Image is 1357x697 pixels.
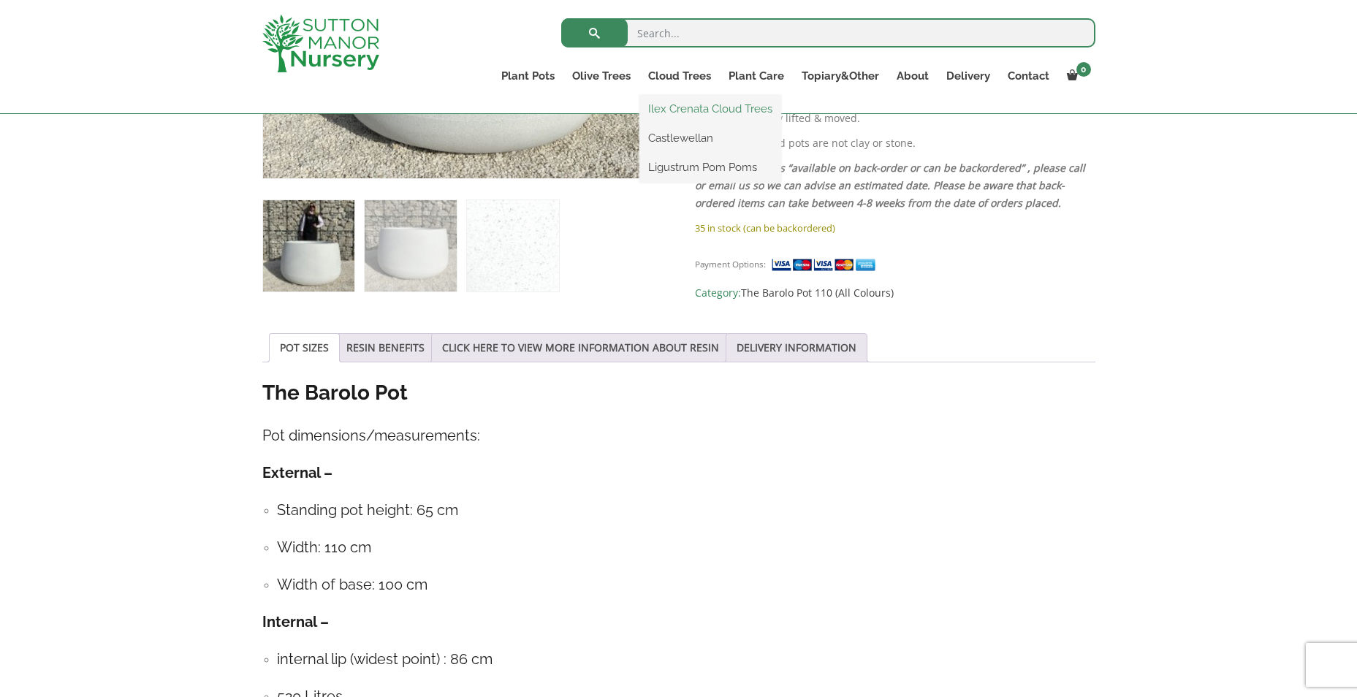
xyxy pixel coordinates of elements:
[365,200,456,292] img: The Barolo Pot 110 Colour White Granite - Image 2
[737,334,856,362] a: DELIVERY INFORMATION
[888,66,938,86] a: About
[999,66,1058,86] a: Contact
[561,18,1095,47] input: Search...
[280,334,329,362] a: POT SIZES
[639,127,781,149] a: Castlewellan
[263,200,354,292] img: The Barolo Pot 110 Colour White Granite
[639,66,720,86] a: Cloud Trees
[938,66,999,86] a: Delivery
[793,66,888,86] a: Topiary&Other
[695,284,1095,302] span: Category:
[467,200,558,292] img: The Barolo Pot 110 Colour White Granite - Image 3
[639,156,781,178] a: Ligustrum Pom Poms
[695,219,1095,237] p: 35 in stock (can be backordered)
[262,381,408,405] strong: The Barolo Pot
[695,134,1095,152] p: These resin-based pots are not clay or stone.
[563,66,639,86] a: Olive Trees
[695,161,1085,210] em: When stock shows “available on back-order or can be backordered” , please call or email us so we ...
[493,66,563,86] a: Plant Pots
[346,334,425,362] a: RESIN BENEFITS
[262,464,332,481] strong: External –
[771,257,881,273] img: payment supported
[720,66,793,86] a: Plant Care
[442,334,719,362] a: CLICK HERE TO VIEW MORE INFORMATION ABOUT RESIN
[1058,66,1095,86] a: 0
[639,98,781,120] a: Ilex Crenata Cloud Trees
[262,613,329,631] strong: Internal –
[277,499,1095,522] h4: Standing pot height: 65 cm
[262,15,379,72] img: logo
[277,536,1095,559] h4: Width: 110 cm
[277,648,1095,671] h4: internal lip (widest point) : 86 cm
[1076,62,1091,77] span: 0
[277,574,1095,596] h4: Width of base: 100 cm
[262,424,1095,447] h4: Pot dimensions/measurements:
[695,259,766,270] small: Payment Options:
[741,286,894,300] a: The Barolo Pot 110 (All Colours)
